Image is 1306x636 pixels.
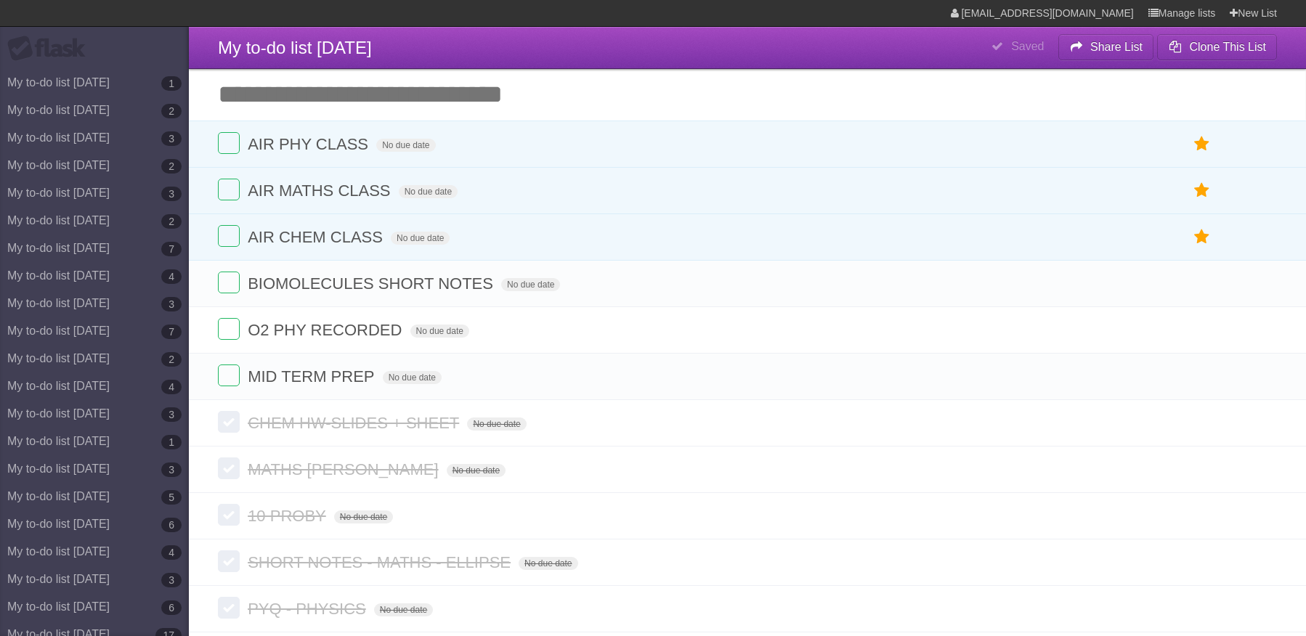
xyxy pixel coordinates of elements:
label: Done [218,550,240,572]
label: Done [218,364,240,386]
b: 1 [161,76,182,91]
span: No due date [376,139,435,152]
span: BIOMOLECULES SHORT NOTES [248,274,497,293]
b: 3 [161,131,182,146]
span: MID TERM PREP [248,367,378,386]
label: Done [218,504,240,526]
label: Star task [1188,179,1216,203]
b: 2 [161,159,182,174]
button: Clone This List [1157,34,1277,60]
span: No due date [374,603,433,616]
b: 3 [161,573,182,587]
b: 2 [161,352,182,367]
div: Flask [7,36,94,62]
label: Done [218,318,240,340]
span: MATHS [PERSON_NAME] [248,460,442,478]
b: 6 [161,600,182,615]
label: Done [218,457,240,479]
label: Done [218,272,240,293]
span: O2 PHY RECORDED [248,321,405,339]
span: 10 PROBY [248,507,330,525]
span: No due date [410,325,469,338]
span: SHORT NOTES - MATHS - ELLIPSE [248,553,514,571]
span: No due date [399,185,458,198]
span: No due date [334,510,393,523]
span: No due date [519,557,577,570]
b: 3 [161,297,182,311]
span: No due date [467,417,526,431]
b: Clone This List [1189,41,1266,53]
span: My to-do list [DATE] [218,38,372,57]
b: 6 [161,518,182,532]
label: Done [218,597,240,619]
b: 2 [161,214,182,229]
b: 7 [161,242,182,256]
span: AIR CHEM CLASS [248,228,386,246]
b: 4 [161,380,182,394]
label: Star task [1188,225,1216,249]
label: Star task [1188,132,1216,156]
span: No due date [501,278,560,291]
label: Done [218,132,240,154]
b: Saved [1011,40,1044,52]
b: 3 [161,407,182,422]
b: 5 [161,490,182,505]
label: Done [218,179,240,200]
span: No due date [447,464,506,477]
b: 4 [161,545,182,560]
b: 7 [161,325,182,339]
span: CHEM HW-SLIDES + SHEET [248,414,463,432]
b: 3 [161,462,182,477]
label: Done [218,225,240,247]
span: No due date [383,371,442,384]
button: Share List [1058,34,1154,60]
span: AIR MATHS CLASS [248,182,394,200]
b: 1 [161,435,182,449]
span: AIR PHY CLASS [248,135,372,153]
b: Share List [1090,41,1143,53]
span: PYQ - PHYSICS [248,600,370,618]
b: 2 [161,104,182,118]
label: Done [218,411,240,433]
b: 4 [161,269,182,284]
span: No due date [391,232,450,245]
b: 3 [161,187,182,201]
